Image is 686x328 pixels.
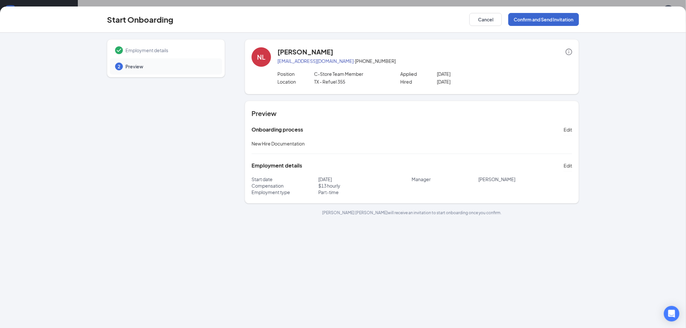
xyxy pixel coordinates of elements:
[107,14,173,25] h3: Start Onboarding
[664,306,680,322] div: Open Intercom Messenger
[278,71,314,77] p: Position
[318,176,412,182] p: [DATE]
[278,58,572,64] p: · [PHONE_NUMBER]
[252,182,318,189] p: Compensation
[318,182,412,189] p: $ 13 hourly
[400,78,437,85] p: Hired
[318,189,412,195] p: Part-time
[564,162,572,169] span: Edit
[125,47,216,53] span: Employment details
[437,71,511,77] p: [DATE]
[252,109,572,118] h4: Preview
[479,176,572,182] p: [PERSON_NAME]
[252,162,302,169] h5: Employment details
[278,58,354,64] a: [EMAIL_ADDRESS][DOMAIN_NAME]
[278,78,314,85] p: Location
[564,160,572,171] button: Edit
[245,210,579,216] p: [PERSON_NAME] [PERSON_NAME] will receive an invitation to start onboarding once you confirm.
[564,126,572,133] span: Edit
[118,63,120,70] span: 2
[252,176,318,182] p: Start date
[437,78,511,85] p: [DATE]
[564,124,572,135] button: Edit
[252,189,318,195] p: Employment type
[469,13,502,26] button: Cancel
[400,71,437,77] p: Applied
[252,126,303,133] h5: Onboarding process
[115,46,123,54] svg: Checkmark
[257,53,266,62] div: NL
[314,78,388,85] p: TX - Refuel 355
[508,13,579,26] button: Confirm and Send Invitation
[252,141,305,146] span: New Hire Documentation
[566,49,572,55] span: info-circle
[412,176,479,182] p: Manager
[314,71,388,77] p: C-Store Team Member
[125,63,216,70] span: Preview
[278,47,333,56] h4: [PERSON_NAME]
